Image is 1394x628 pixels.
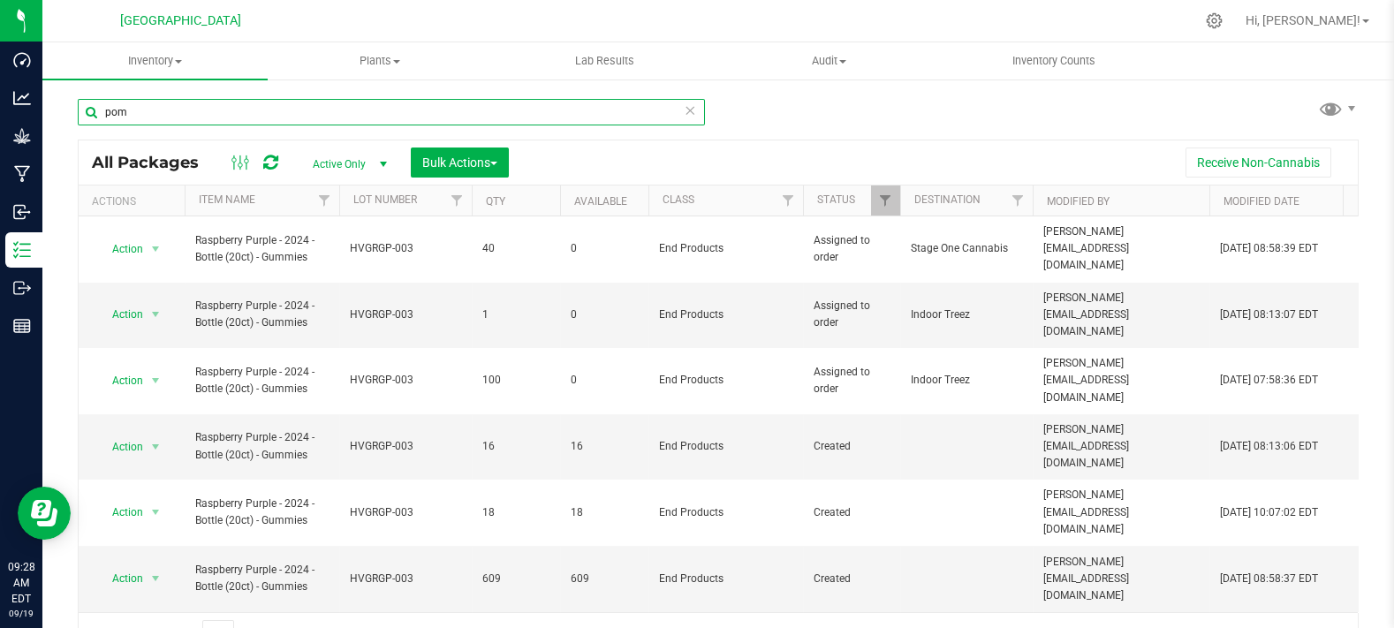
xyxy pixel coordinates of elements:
[482,438,549,455] span: 16
[1246,13,1360,27] span: Hi, [PERSON_NAME]!
[145,435,167,459] span: select
[78,99,705,125] input: Search Package ID, Item Name, SKU, Lot or Part Number...
[571,306,638,323] span: 0
[817,193,855,206] a: Status
[145,500,167,525] span: select
[92,195,178,208] div: Actions
[989,53,1119,69] span: Inventory Counts
[96,566,144,591] span: Action
[92,153,216,172] span: All Packages
[492,42,717,79] a: Lab Results
[350,240,461,257] span: HVGRGP-003
[195,429,329,463] span: Raspberry Purple - 2024 - Bottle (20ct) - Gummies
[659,306,792,323] span: End Products
[814,504,890,521] span: Created
[1224,195,1299,208] a: Modified Date
[195,496,329,529] span: Raspberry Purple - 2024 - Bottle (20ct) - Gummies
[482,504,549,521] span: 18
[350,571,461,587] span: HVGRGP-003
[571,240,638,257] span: 0
[482,306,549,323] span: 1
[814,232,890,266] span: Assigned to order
[96,435,144,459] span: Action
[13,165,31,183] inline-svg: Manufacturing
[1043,355,1199,406] span: [PERSON_NAME][EMAIL_ADDRESS][DOMAIN_NAME]
[443,185,472,216] a: Filter
[571,571,638,587] span: 609
[482,372,549,389] span: 100
[1220,372,1318,389] span: [DATE] 07:58:36 EDT
[13,127,31,145] inline-svg: Grow
[1220,438,1318,455] span: [DATE] 08:13:06 EDT
[659,372,792,389] span: End Products
[1220,306,1318,323] span: [DATE] 08:13:07 EDT
[1043,421,1199,473] span: [PERSON_NAME][EMAIL_ADDRESS][DOMAIN_NAME]
[574,195,627,208] a: Available
[663,193,694,206] a: Class
[914,193,981,206] a: Destination
[659,504,792,521] span: End Products
[8,607,34,620] p: 09/19
[268,42,493,79] a: Plants
[659,240,792,257] span: End Products
[199,193,255,206] a: Item Name
[13,279,31,297] inline-svg: Outbound
[659,571,792,587] span: End Products
[310,185,339,216] a: Filter
[195,298,329,331] span: Raspberry Purple - 2024 - Bottle (20ct) - Gummies
[96,368,144,393] span: Action
[911,372,1022,389] span: Indoor Treez
[18,487,71,540] iframe: Resource center
[1203,12,1225,29] div: Manage settings
[718,53,942,69] span: Audit
[1004,185,1033,216] a: Filter
[1220,571,1318,587] span: [DATE] 08:58:37 EDT
[482,240,549,257] span: 40
[911,306,1022,323] span: Indoor Treez
[145,368,167,393] span: select
[486,195,505,208] a: Qty
[13,203,31,221] inline-svg: Inbound
[145,302,167,327] span: select
[551,53,658,69] span: Lab Results
[411,148,509,178] button: Bulk Actions
[145,566,167,591] span: select
[1043,554,1199,605] span: [PERSON_NAME][EMAIL_ADDRESS][DOMAIN_NAME]
[195,232,329,266] span: Raspberry Purple - 2024 - Bottle (20ct) - Gummies
[145,237,167,261] span: select
[350,306,461,323] span: HVGRGP-003
[942,42,1167,79] a: Inventory Counts
[350,438,461,455] span: HVGRGP-003
[774,185,803,216] a: Filter
[1186,148,1331,178] button: Receive Non-Cannabis
[1220,240,1318,257] span: [DATE] 08:58:39 EDT
[684,99,696,122] span: Clear
[13,51,31,69] inline-svg: Dashboard
[1047,195,1110,208] a: Modified By
[42,53,268,69] span: Inventory
[13,89,31,107] inline-svg: Analytics
[814,571,890,587] span: Created
[1220,504,1318,521] span: [DATE] 10:07:02 EDT
[871,185,900,216] a: Filter
[717,42,943,79] a: Audit
[814,298,890,331] span: Assigned to order
[911,240,1022,257] span: Stage One Cannabis
[96,500,144,525] span: Action
[195,364,329,397] span: Raspberry Purple - 2024 - Bottle (20ct) - Gummies
[422,155,497,170] span: Bulk Actions
[96,302,144,327] span: Action
[8,559,34,607] p: 09:28 AM EDT
[353,193,417,206] a: Lot Number
[571,438,638,455] span: 16
[13,317,31,335] inline-svg: Reports
[1043,487,1199,538] span: [PERSON_NAME][EMAIL_ADDRESS][DOMAIN_NAME]
[13,241,31,259] inline-svg: Inventory
[482,571,549,587] span: 609
[571,504,638,521] span: 18
[269,53,492,69] span: Plants
[350,372,461,389] span: HVGRGP-003
[42,42,268,79] a: Inventory
[1043,223,1199,275] span: [PERSON_NAME][EMAIL_ADDRESS][DOMAIN_NAME]
[1043,290,1199,341] span: [PERSON_NAME][EMAIL_ADDRESS][DOMAIN_NAME]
